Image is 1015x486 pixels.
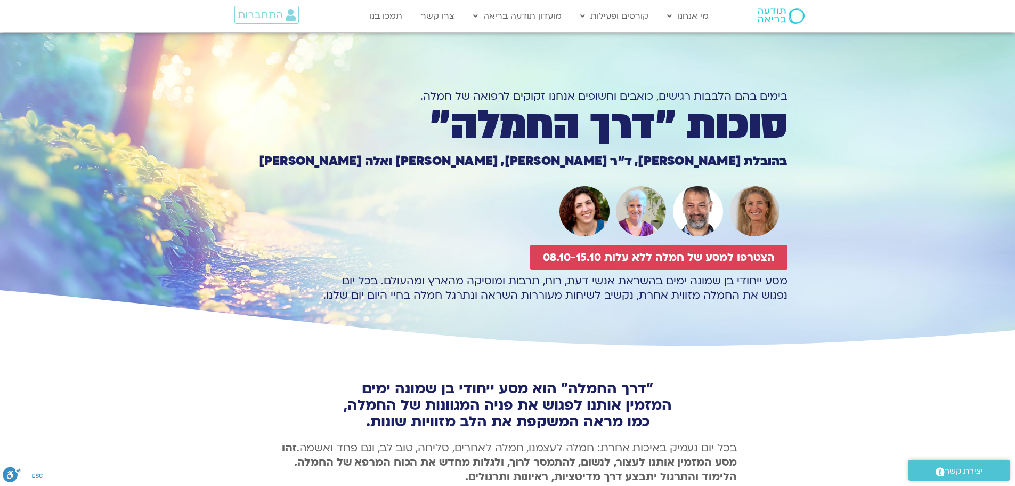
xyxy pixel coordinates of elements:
[228,89,787,103] h1: בימים בהם הלבבות רגישים, כואבים וחשופים אנחנו זקוקים לרפואה של חמלה.
[758,8,805,24] img: תודעה בריאה
[543,251,775,264] span: הצטרפו למסע של חמלה ללא עלות 08.10-15.10
[945,464,983,479] span: יצירת קשר
[530,245,787,270] a: הצטרפו למסע של חמלה ללא עלות 08.10-15.10
[228,155,787,167] h1: בהובלת [PERSON_NAME], ד״ר [PERSON_NAME], [PERSON_NAME] ואלה [PERSON_NAME]
[364,6,408,26] a: תמכו בנו
[238,9,283,21] span: התחברות
[662,6,714,26] a: מי אנחנו
[234,6,299,24] a: התחברות
[279,441,737,484] p: בכל יום נעמיק באיכות אחרת: חמלה לעצמנו, חמלה לאחרים, סליחה, טוב לב, וגם פחד ואשמה.
[468,6,567,26] a: מועדון תודעה בריאה
[282,441,737,484] b: זהו מסע המזמין אותנו לעצור, לנשום, להתמסר לרוך, ולגלות מחדש את הכוח המרפא של החמלה. הלימוד והתרגו...
[416,6,460,26] a: צרו קשר
[228,274,787,302] p: מסע ייחודי בן שמונה ימים בהשראת אנשי דעת, רוח, תרבות ומוסיקה מהארץ ומהעולם. בכל יום נפגוש את החמל...
[908,460,1010,481] a: יצירת קשר
[575,6,654,26] a: קורסים ופעילות
[279,380,737,430] h2: "דרך החמלה" הוא מסע ייחודי בן שמונה ימים המזמין אותנו לפגוש את פניה המגוונות של החמלה, כמו מראה ה...
[228,107,787,144] h1: סוכות ״דרך החמלה״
